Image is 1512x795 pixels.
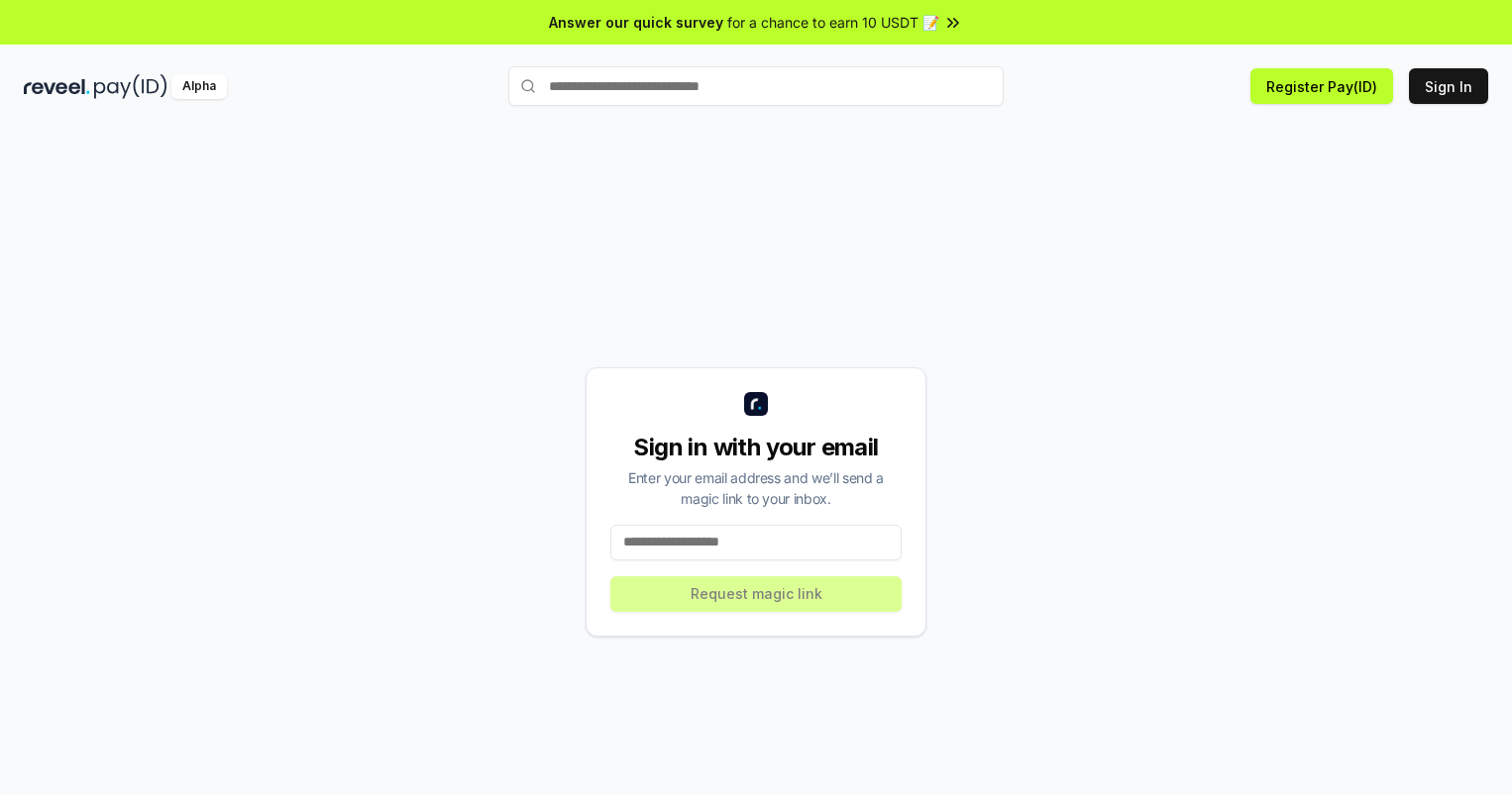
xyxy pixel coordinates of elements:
img: reveel_dark [24,74,90,99]
div: Sign in with your email [610,432,902,463]
button: Sign In [1409,68,1488,104]
div: Enter your email address and we’ll send a magic link to your inbox. [610,467,902,509]
img: logo_small [744,392,768,416]
span: Answer our quick survey [549,12,723,33]
span: for a chance to earn 10 USDT 📝 [727,12,939,33]
img: pay_id [94,74,167,99]
div: Alpha [171,74,227,99]
button: Register Pay(ID) [1250,68,1393,104]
